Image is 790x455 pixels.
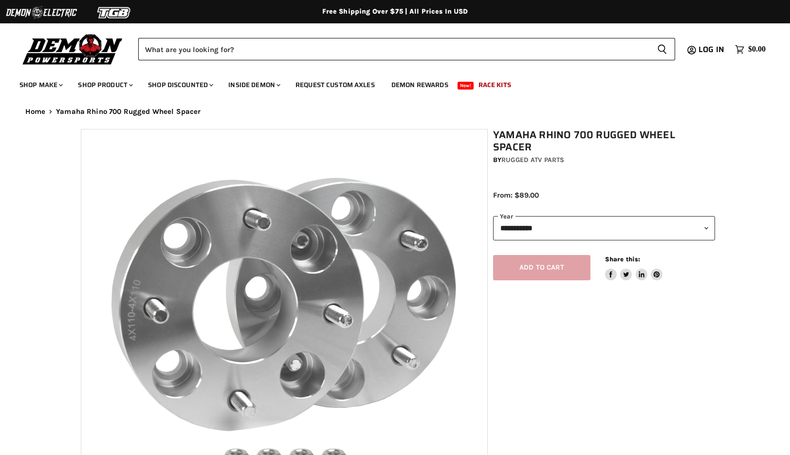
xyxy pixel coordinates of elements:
nav: Breadcrumbs [6,108,785,116]
span: Log in [698,43,724,55]
img: Demon Powersports [19,32,126,66]
h1: Yamaha Rhino 700 Rugged Wheel Spacer [493,129,715,153]
span: Share this: [605,255,640,263]
a: Shop Discounted [141,75,219,95]
a: Inside Demon [221,75,286,95]
a: Rugged ATV Parts [501,156,564,164]
a: Request Custom Axles [288,75,382,95]
a: Shop Make [12,75,69,95]
input: Search [138,38,649,60]
a: Log in [694,45,730,54]
a: Home [25,108,46,116]
span: From: $89.00 [493,191,539,200]
div: by [493,155,715,165]
img: Demon Electric Logo 2 [5,3,78,22]
span: New! [458,82,474,90]
select: year [493,216,715,240]
a: $0.00 [730,42,771,56]
img: TGB Logo 2 [78,3,151,22]
span: $0.00 [748,45,766,54]
ul: Main menu [12,71,763,95]
a: Shop Product [71,75,139,95]
div: Free Shipping Over $75 | All Prices In USD [6,7,785,16]
button: Search [649,38,675,60]
form: Product [138,38,675,60]
span: Yamaha Rhino 700 Rugged Wheel Spacer [56,108,201,116]
a: Race Kits [471,75,518,95]
a: Demon Rewards [384,75,456,95]
aside: Share this: [605,255,663,281]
